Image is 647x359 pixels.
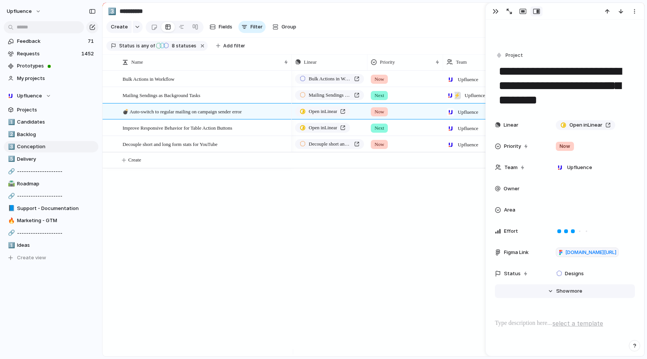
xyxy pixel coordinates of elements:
[3,5,45,17] button: Upfluence
[309,108,337,115] span: Open in Linear
[4,90,98,102] button: Upfluence
[17,92,42,100] span: Upfluence
[111,23,128,31] span: Create
[123,140,218,148] span: Decouple short and long form stats for YouTube
[375,75,384,83] span: Now
[458,141,478,149] span: Upfluence
[7,217,14,224] button: 🔥
[4,154,98,165] div: 5️⃣Delivery
[504,249,529,256] span: Figma Link
[309,124,337,132] span: Open in Linear
[123,91,200,99] span: Mailing Sendings as Background Tasks
[504,121,518,129] span: Linear
[505,52,523,59] span: Project
[4,73,98,84] a: My projects
[7,229,14,237] button: 🔗
[8,155,13,163] div: 5️⃣
[504,185,519,193] span: Owner
[8,130,13,139] div: 2️⃣
[123,123,232,132] span: Improve Responsive Behavior for Table Action Buttons
[4,36,98,47] a: Feedback71
[556,120,615,130] a: Open inLinear
[7,131,14,138] button: 2️⃣
[504,143,521,150] span: Priority
[7,8,32,15] span: Upfluence
[453,92,461,99] div: ⚡
[170,43,176,49] span: 8
[4,60,98,72] a: Prototypes
[7,241,14,249] button: 1️⃣
[170,42,196,49] span: statuses
[4,203,98,214] a: 📘Support - Documentation
[375,141,384,148] span: Now
[17,38,86,45] span: Feedback
[106,21,132,33] button: Create
[4,104,98,116] a: Projects
[569,121,602,129] span: Open in Linear
[88,38,95,45] span: 71
[8,216,13,225] div: 🔥
[156,42,198,50] button: 8 statuses
[4,178,98,190] a: 🛣️Roadmap
[17,241,96,249] span: Ideas
[108,6,116,16] div: 3️⃣
[504,270,521,277] span: Status
[7,155,14,163] button: 5️⃣
[8,241,13,250] div: 1️⃣
[7,180,14,188] button: 🛣️
[4,190,98,202] a: 🔗--------------------
[7,143,14,150] button: 3️⃣
[17,192,96,200] span: --------------------
[123,107,242,116] span: 💣 Auto-switch to regular mailing on campaign sender error
[17,254,46,262] span: Create view
[458,108,478,116] span: Upfluence
[4,215,98,226] a: 🔥Marketing - GTM
[7,192,14,200] button: 🔗
[8,118,13,127] div: 1️⃣
[135,42,156,50] button: isany of
[4,166,98,177] a: 🔗--------------------
[456,58,467,66] span: Team
[4,227,98,239] a: 🔗--------------------
[17,143,96,150] span: Conception
[212,41,250,51] button: Add filter
[494,50,525,61] button: Project
[223,42,245,49] span: Add filter
[504,164,518,171] span: Team
[556,248,619,257] a: [DOMAIN_NAME][URL]
[4,129,98,140] div: 2️⃣Backlog
[565,249,616,256] span: [DOMAIN_NAME][URL]
[207,21,235,33] button: Fields
[282,23,296,31] span: Group
[552,319,603,328] span: select a template
[8,179,13,188] div: 🛣️
[465,92,512,99] span: Upfluence , Squad Draco
[17,229,96,237] span: --------------------
[119,42,135,49] span: Status
[4,240,98,251] a: 1️⃣Ideas
[4,141,98,152] a: 3️⃣Conception
[7,118,14,126] button: 1️⃣
[17,62,96,70] span: Prototypes
[504,206,515,214] span: Area
[309,75,351,83] span: Bulk Actions in Workflow
[17,50,79,58] span: Requests
[375,92,384,99] span: Next
[7,168,14,175] button: 🔗
[123,74,174,83] span: Bulk Actions in Workflow
[81,50,95,58] span: 1452
[4,252,98,263] button: Create view
[295,139,364,149] a: Decouple short and long form stats for YouTube
[140,42,155,49] span: any of
[556,287,570,295] span: Show
[17,131,96,138] span: Backlog
[219,23,232,31] span: Fields
[375,124,384,132] span: Next
[8,192,13,201] div: 🔗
